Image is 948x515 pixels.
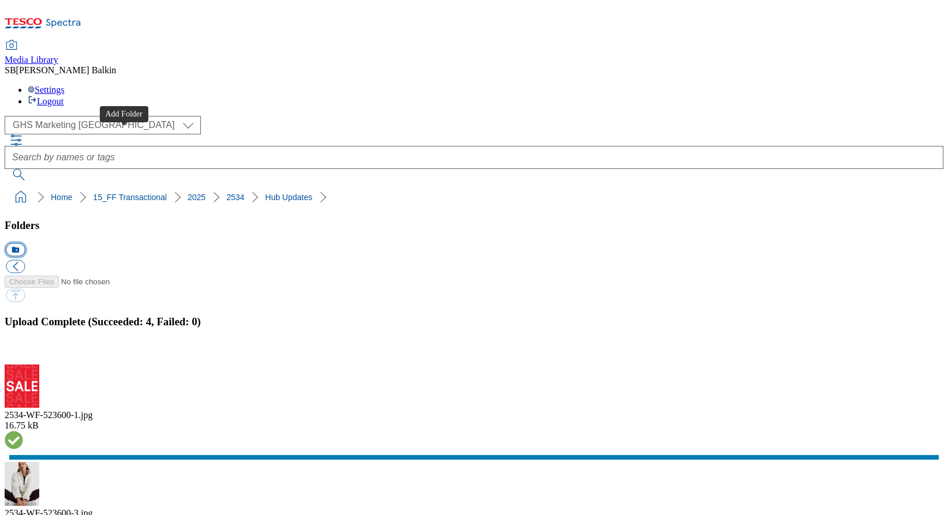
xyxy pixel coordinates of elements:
[93,193,167,202] a: 15_FF Transactional
[28,85,65,95] a: Settings
[5,146,943,169] input: Search by names or tags
[28,96,64,106] a: Logout
[12,188,30,206] a: home
[265,193,312,202] a: Hub Updates
[5,41,58,65] a: Media Library
[51,193,72,202] a: Home
[5,55,58,65] span: Media Library
[5,364,39,408] img: preview
[5,186,943,208] nav: breadcrumb
[226,193,244,202] a: 2534
[5,219,943,232] h3: Folders
[5,420,943,431] div: 16.75 kB
[5,462,39,506] img: preview
[5,65,16,75] span: SB
[16,65,117,75] span: [PERSON_NAME] Balkin
[5,410,943,420] div: 2534-WF-523600-1.jpg
[188,193,206,202] a: 2025
[5,315,943,328] h3: Upload Complete (Succeeded: 4, Failed: 0)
